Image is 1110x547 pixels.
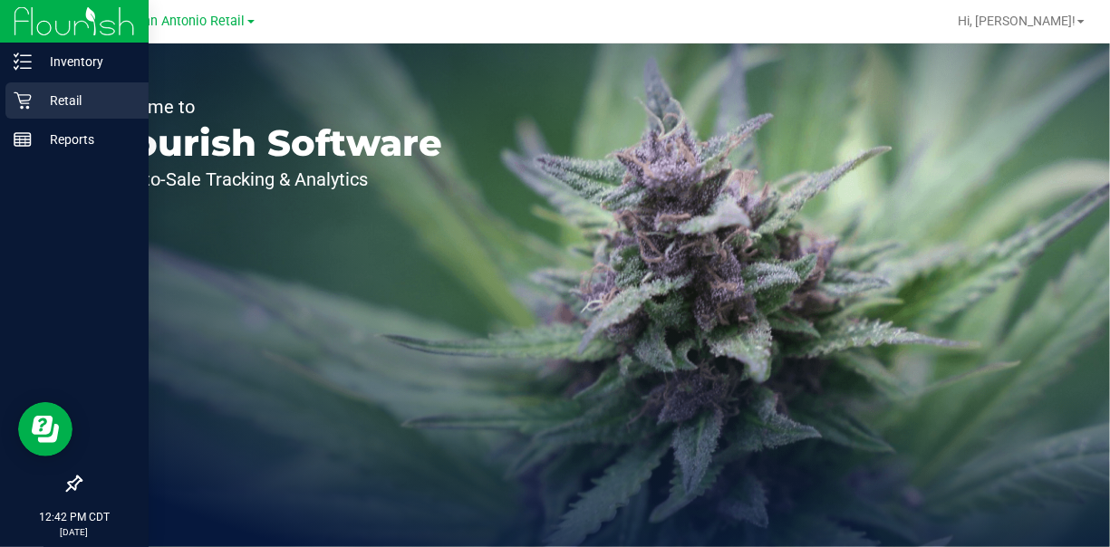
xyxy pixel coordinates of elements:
p: Flourish Software [98,125,442,161]
span: Hi, [PERSON_NAME]! [958,14,1076,28]
inline-svg: Reports [14,130,32,149]
p: Welcome to [98,98,442,116]
p: [DATE] [8,525,140,539]
inline-svg: Retail [14,91,32,110]
p: 12:42 PM CDT [8,509,140,525]
p: Retail [32,90,140,111]
inline-svg: Inventory [14,53,32,71]
p: Reports [32,129,140,150]
p: Inventory [32,51,140,72]
iframe: Resource center [18,402,72,456]
p: Seed-to-Sale Tracking & Analytics [98,170,442,188]
span: TX San Antonio Retail [116,14,246,29]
